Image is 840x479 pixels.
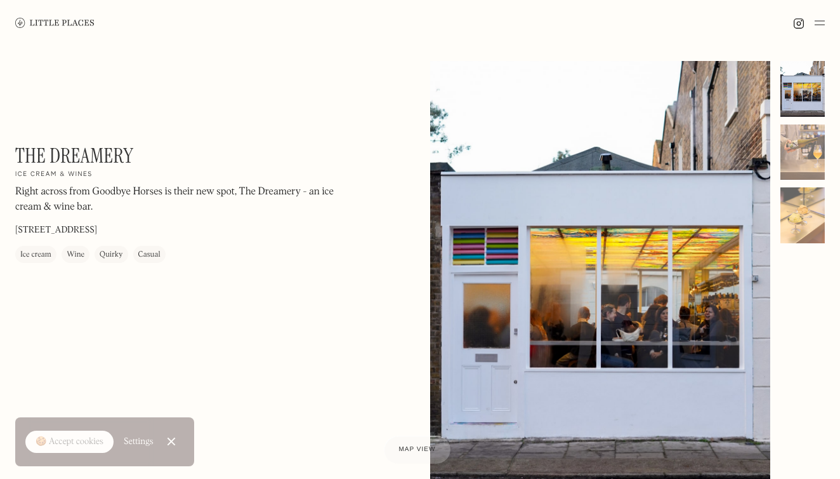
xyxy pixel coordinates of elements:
[124,428,154,456] a: Settings
[138,249,161,262] div: Casual
[15,224,97,238] p: [STREET_ADDRESS]
[15,185,358,215] p: Right across from Goodbye Horses is their new spot, The Dreamery - an ice cream & wine bar.
[25,431,114,454] a: 🍪 Accept cookies
[15,144,133,168] h1: The Dreamery
[384,436,451,464] a: Map view
[20,249,51,262] div: Ice cream
[15,171,93,180] h2: Ice cream & wines
[67,249,84,262] div: Wine
[159,429,184,454] a: Close Cookie Popup
[124,437,154,446] div: Settings
[36,436,103,449] div: 🍪 Accept cookies
[100,249,122,262] div: Quirky
[399,446,436,453] span: Map view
